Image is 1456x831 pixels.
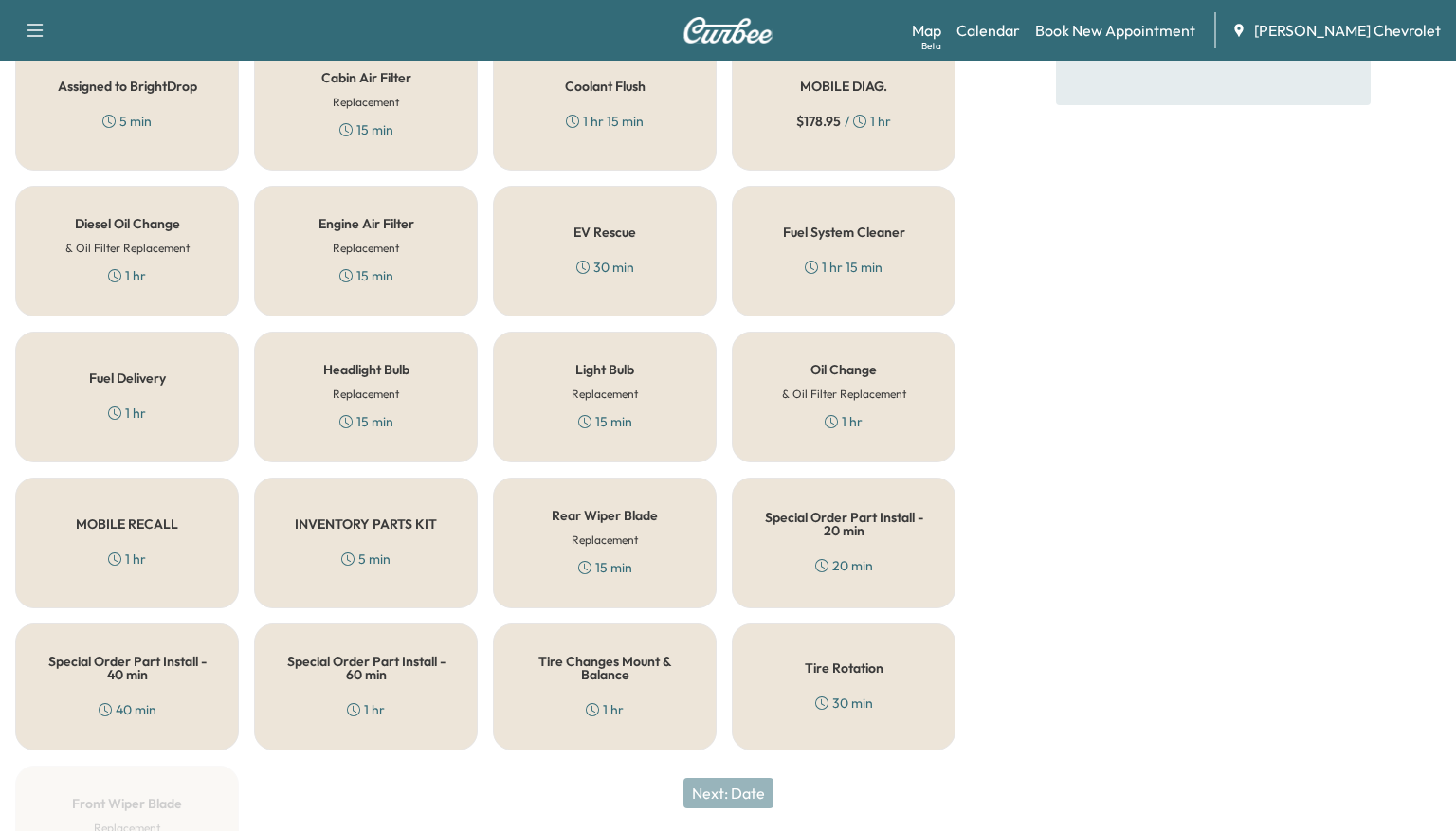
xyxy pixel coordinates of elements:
h5: Engine Air Filter [318,217,414,230]
h5: Fuel System Cleaner [783,226,905,239]
h5: Tire Changes Mount & Balance [524,655,685,681]
h5: INVENTORY PARTS KIT [295,517,437,531]
div: 30 min [815,694,873,713]
span: [PERSON_NAME] Chevrolet [1254,19,1441,42]
h5: MOBILE RECALL [76,517,178,531]
div: 15 min [339,412,393,431]
div: 1 hr [586,700,624,719]
div: 1 hr 15 min [805,258,883,277]
div: 20 min [815,556,873,575]
h5: Light Bulb [575,363,634,376]
h5: EV Rescue [573,226,636,239]
img: Curbee Logo [682,17,773,44]
h5: Rear Wiper Blade [552,509,658,522]
span: $ 178.95 [796,112,841,131]
h6: Replacement [572,386,638,403]
h5: Headlight Bulb [323,363,409,376]
div: 1 hr [108,266,146,285]
h6: Replacement [333,386,399,403]
div: 1 hr 15 min [566,112,644,131]
h5: MOBILE DIAG. [800,80,887,93]
h5: Tire Rotation [805,661,883,675]
div: 1 hr [108,550,146,569]
h6: & Oil Filter Replacement [65,240,190,257]
div: 5 min [341,550,391,569]
a: MapBeta [912,19,941,42]
div: 5 min [102,112,152,131]
div: 1 hr [108,404,146,423]
h5: Special Order Part Install - 40 min [46,655,208,681]
div: 15 min [578,412,632,431]
div: 15 min [578,558,632,577]
h5: Special Order Part Install - 20 min [763,511,924,537]
a: Book New Appointment [1035,19,1195,42]
h6: Replacement [333,240,399,257]
h5: Special Order Part Install - 60 min [285,655,446,681]
h5: Coolant Flush [565,80,646,93]
div: / 1 hr [796,112,891,131]
h5: Cabin Air Filter [321,71,411,84]
h5: Diesel Oil Change [75,217,180,230]
h6: & Oil Filter Replacement [782,386,906,403]
h6: Replacement [572,532,638,549]
div: 40 min [99,700,156,719]
a: Calendar [956,19,1020,42]
h5: Fuel Delivery [89,371,166,385]
div: 1 hr [825,412,863,431]
h5: Oil Change [810,363,877,376]
div: 15 min [339,120,393,139]
div: Beta [921,39,941,53]
div: 1 hr [347,700,385,719]
h6: Replacement [333,94,399,111]
h5: Assigned to BrightDrop [58,80,197,93]
div: 15 min [339,266,393,285]
div: 30 min [576,258,634,277]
